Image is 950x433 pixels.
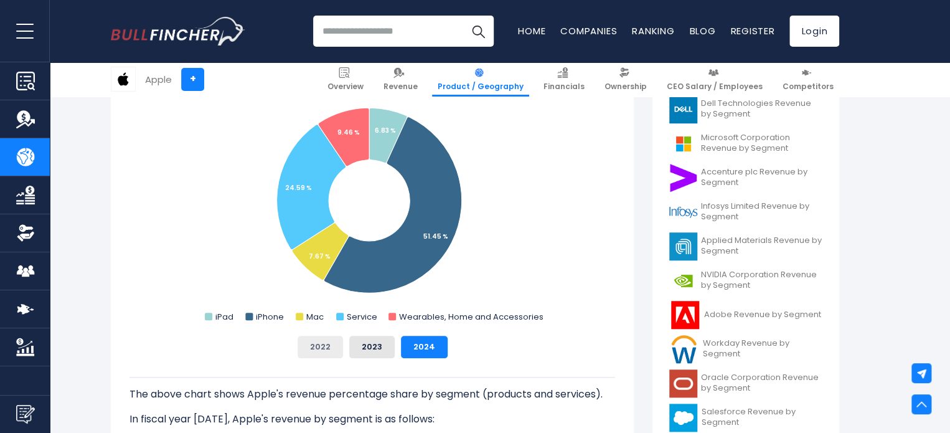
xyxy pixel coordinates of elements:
span: Adobe Revenue by Segment [704,310,821,320]
a: CEO Salary / Employees [661,62,768,97]
svg: Apple's Revenue Share by Segment [129,77,615,326]
a: Home [518,24,545,37]
a: Ownership [599,62,652,97]
img: Bullfincher logo [111,17,245,45]
text: iPad [215,311,233,323]
text: Wearables, Home and Accessories [399,311,543,323]
button: 2023 [349,336,395,358]
span: Product / Geography [438,82,524,92]
button: 2024 [401,336,448,358]
tspan: 9.46 % [337,128,360,137]
span: Dell Technologies Revenue by Segment [701,98,822,120]
a: Product / Geography [432,62,529,97]
button: 2022 [298,336,343,358]
img: CRM logo [669,404,697,432]
span: Applied Materials Revenue by Segment [701,236,822,257]
img: ACN logo [669,164,697,192]
a: Dell Technologies Revenue by Segment [662,92,830,126]
p: In fiscal year [DATE], Apple's revenue by segment is as follows: [129,412,615,427]
img: NVDA logo [669,267,697,295]
img: Ownership [16,224,35,242]
a: Applied Materials Revenue by Segment [662,229,830,264]
a: Competitors [777,62,839,97]
a: Go to homepage [111,17,245,45]
img: ORCL logo [669,369,697,397]
span: Microsoft Corporation Revenue by Segment [701,133,822,154]
img: AAPL logo [111,67,135,91]
img: AMAT logo [669,232,697,260]
a: Revenue [378,62,423,97]
text: iPhone [256,311,284,323]
span: Ownership [604,82,647,92]
a: Infosys Limited Revenue by Segment [662,195,830,229]
a: Blog [689,24,715,37]
a: Companies [560,24,617,37]
a: Adobe Revenue by Segment [662,298,830,332]
span: Oracle Corporation Revenue by Segment [701,373,822,394]
div: Apple [145,72,172,87]
span: NVIDIA Corporation Revenue by Segment [701,270,822,291]
text: Mac [306,311,324,323]
span: CEO Salary / Employees [667,82,763,92]
span: Competitors [783,82,834,92]
img: INFY logo [669,198,697,226]
tspan: 51.45 % [423,232,448,241]
a: Accenture plc Revenue by Segment [662,161,830,195]
tspan: 6.83 % [375,126,396,135]
a: NVIDIA Corporation Revenue by Segment [662,264,830,298]
a: Overview [322,62,369,97]
img: DELL logo [669,95,697,123]
a: Oracle Corporation Revenue by Segment [662,366,830,401]
span: Revenue [383,82,418,92]
span: Salesforce Revenue by Segment [701,407,822,428]
a: Workday Revenue by Segment [662,332,830,366]
img: ADBE logo [669,301,700,329]
span: Workday Revenue by Segment [703,338,822,359]
span: Financials [543,82,585,92]
a: Ranking [632,24,674,37]
button: Search [463,16,494,47]
tspan: 24.59 % [285,183,312,193]
p: The above chart shows Apple's revenue percentage share by segment (products and services). [129,387,615,402]
a: Microsoft Corporation Revenue by Segment [662,126,830,161]
a: Login [789,16,839,47]
a: Financials [538,62,590,97]
a: Register [730,24,774,37]
img: WDAY logo [669,335,699,363]
a: + [181,68,204,91]
span: Infosys Limited Revenue by Segment [701,201,822,222]
span: Overview [327,82,364,92]
img: MSFT logo [669,130,697,158]
span: Accenture plc Revenue by Segment [701,167,822,188]
tspan: 7.67 % [309,252,331,261]
text: Service [347,311,377,323]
